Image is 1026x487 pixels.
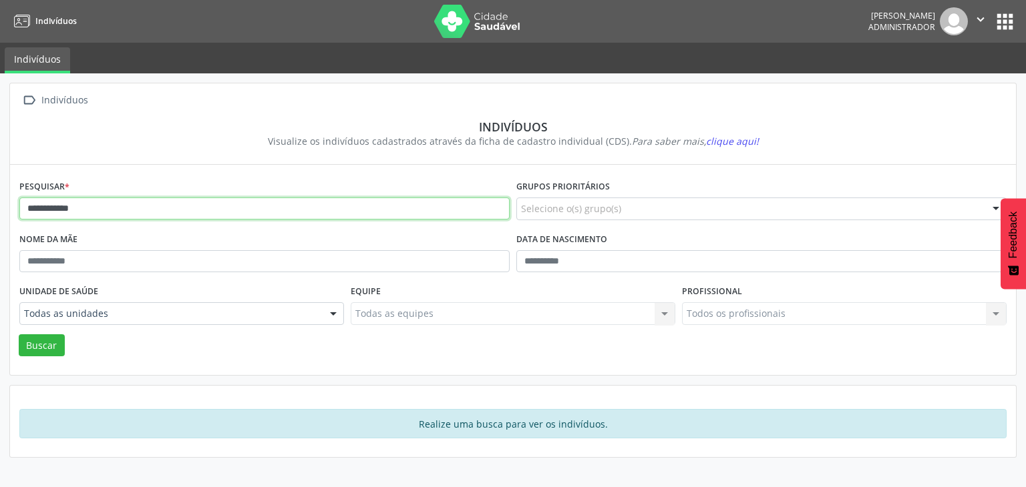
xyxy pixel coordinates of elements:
[973,12,988,27] i: 
[9,10,77,32] a: Indivíduos
[35,15,77,27] span: Indivíduos
[968,7,993,35] button: 
[1007,211,1019,258] span: Feedback
[351,282,381,302] label: Equipe
[29,119,997,134] div: Indivíduos
[24,307,317,320] span: Todas as unidades
[993,10,1017,33] button: apps
[521,201,621,215] span: Selecione o(s) grupo(s)
[516,177,610,197] label: Grupos prioritários
[19,334,65,357] button: Buscar
[632,135,759,147] i: Para saber mais,
[940,7,968,35] img: img
[682,282,742,302] label: Profissional
[706,135,759,147] span: clique aqui!
[516,229,607,250] label: Data de nascimento
[39,91,90,110] div: Indivíduos
[29,134,997,148] div: Visualize os indivíduos cadastrados através da ficha de cadastro individual (CDS).
[19,91,39,110] i: 
[19,177,69,197] label: Pesquisar
[5,47,70,73] a: Indivíduos
[1001,198,1026,289] button: Feedback - Mostrar pesquisa
[19,229,77,250] label: Nome da mãe
[868,21,935,33] span: Administrador
[19,282,98,302] label: Unidade de saúde
[19,91,90,110] a:  Indivíduos
[868,10,935,21] div: [PERSON_NAME]
[19,409,1007,438] div: Realize uma busca para ver os indivíduos.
